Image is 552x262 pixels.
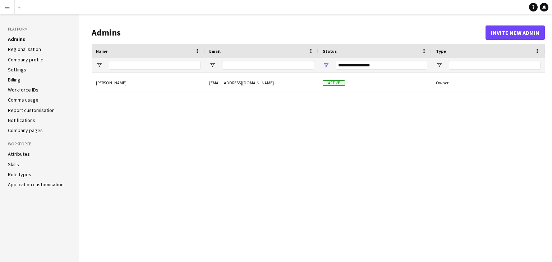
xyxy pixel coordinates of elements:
[323,80,345,86] span: Active
[8,26,71,32] h3: Platform
[436,48,446,54] span: Type
[432,73,545,93] div: Owner
[92,27,486,38] h1: Admins
[8,107,55,113] a: Report customisation
[96,48,107,54] span: Name
[8,181,64,188] a: Application customisation
[8,56,43,63] a: Company profile
[8,161,19,168] a: Skills
[436,62,442,69] button: Open Filter Menu
[8,127,43,134] a: Company pages
[323,48,337,54] span: Status
[8,97,38,103] a: Comms usage
[222,61,314,70] input: Email Filter Input
[8,171,31,178] a: Role types
[8,86,38,93] a: Workforce IDs
[8,66,26,73] a: Settings
[449,61,540,70] input: Type Filter Input
[323,62,329,69] button: Open Filter Menu
[8,76,20,83] a: Billing
[8,36,25,42] a: Admins
[486,25,545,40] button: Invite new admin
[8,46,41,52] a: Regionalisation
[209,48,221,54] span: Email
[8,141,71,147] h3: Workforce
[109,61,201,70] input: Name Filter Input
[96,62,102,69] button: Open Filter Menu
[8,151,30,157] a: Attributes
[209,62,216,69] button: Open Filter Menu
[92,73,205,93] div: [PERSON_NAME]
[205,73,318,93] div: [EMAIL_ADDRESS][DOMAIN_NAME]
[8,117,35,123] a: Notifications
